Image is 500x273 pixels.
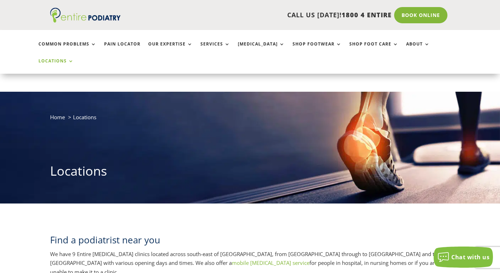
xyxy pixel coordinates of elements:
[394,7,447,23] a: Book Online
[141,11,392,20] p: CALL US [DATE]!
[349,42,398,57] a: Shop Foot Care
[293,42,342,57] a: Shop Footwear
[50,162,450,183] h1: Locations
[232,259,309,266] a: mobile [MEDICAL_DATA] service
[50,113,450,127] nav: breadcrumb
[38,59,74,74] a: Locations
[50,233,450,250] h2: Find a podiatrist near you
[342,11,392,19] span: 1800 4 ENTIRE
[73,114,96,121] span: Locations
[434,247,493,268] button: Chat with us
[104,42,140,57] a: Pain Locator
[50,17,121,24] a: Entire Podiatry
[50,114,65,121] a: Home
[148,42,193,57] a: Our Expertise
[38,42,96,57] a: Common Problems
[200,42,230,57] a: Services
[406,42,430,57] a: About
[451,253,489,261] span: Chat with us
[50,8,121,23] img: logo (1)
[238,42,285,57] a: [MEDICAL_DATA]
